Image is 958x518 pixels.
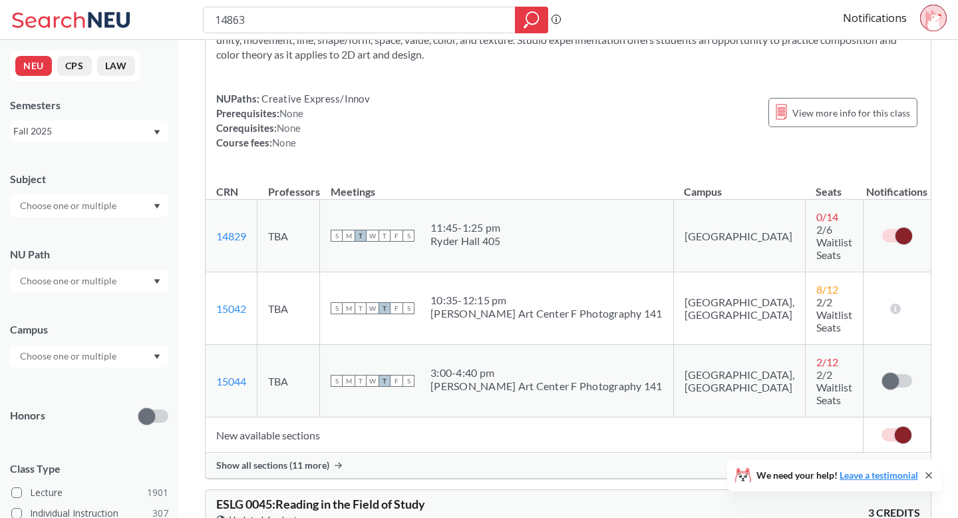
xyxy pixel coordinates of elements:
[154,130,160,135] svg: Dropdown arrow
[10,461,168,476] span: Class Type
[816,356,838,368] span: 2 / 12
[673,345,805,417] td: [GEOGRAPHIC_DATA], [GEOGRAPHIC_DATA]
[367,375,379,387] span: W
[355,230,367,242] span: T
[216,18,920,62] section: Introduces the fundamental principles and materials of 2D art and design. Emphasizes visual conce...
[402,375,414,387] span: S
[515,7,548,33] div: magnifying glass
[216,497,425,511] span: ESLG 0045 : Reading in the Field of Study
[843,11,907,25] a: Notifications
[214,9,506,31] input: Class, professor, course number, "phrase"
[154,354,160,360] svg: Dropdown arrow
[367,302,379,314] span: W
[206,453,931,478] div: Show all sections (11 more)
[154,204,160,209] svg: Dropdown arrow
[15,56,52,76] button: NEU
[331,302,343,314] span: S
[367,230,379,242] span: W
[343,230,355,242] span: M
[57,56,92,76] button: CPS
[524,11,540,29] svg: magnifying glass
[257,171,320,200] th: Professors
[272,136,296,148] span: None
[355,302,367,314] span: T
[11,484,168,501] label: Lecture
[430,380,663,393] div: [PERSON_NAME] Art Center F Photography 141
[331,230,343,242] span: S
[216,184,238,199] div: CRN
[343,302,355,314] span: M
[756,471,918,480] span: We need your help!
[10,322,168,337] div: Campus
[97,56,135,76] button: LAW
[10,408,45,423] p: Honors
[792,105,910,121] span: View more info for this class
[816,368,852,406] span: 2/2 Waitlist Seats
[343,375,355,387] span: M
[430,307,663,320] div: [PERSON_NAME] Art Center F Photography 141
[10,121,168,142] div: Fall 2025Dropdown arrow
[206,417,863,453] td: New available sections
[216,459,329,471] span: Show all sections (11 more)
[402,230,414,242] span: S
[816,296,852,334] span: 2/2 Waitlist Seats
[391,375,402,387] span: F
[154,279,160,284] svg: Dropdown arrow
[805,171,863,200] th: Seats
[259,93,370,105] span: Creative Express/Innov
[277,122,301,134] span: None
[673,200,805,272] td: [GEOGRAPHIC_DATA]
[320,171,674,200] th: Meetings
[430,294,663,307] div: 10:35 - 12:15 pm
[13,124,152,138] div: Fall 2025
[216,302,246,315] a: 15042
[840,469,918,481] a: Leave a testimonial
[257,200,320,272] td: TBA
[430,234,501,248] div: Ryder Hall 405
[216,91,370,150] div: NUPaths: Prerequisites: Corequisites: Course fees:
[216,230,246,242] a: 14829
[13,348,125,364] input: Choose one or multiple
[10,194,168,217] div: Dropdown arrow
[379,302,391,314] span: T
[430,366,663,380] div: 3:00 - 4:40 pm
[379,230,391,242] span: T
[430,221,501,234] div: 11:45 - 1:25 pm
[10,98,168,113] div: Semesters
[816,283,838,296] span: 8 / 12
[379,375,391,387] span: T
[216,375,246,388] a: 15044
[673,272,805,345] td: [GEOGRAPHIC_DATA], [GEOGRAPHIC_DATA]
[391,230,402,242] span: F
[10,172,168,186] div: Subject
[816,223,852,261] span: 2/6 Waitlist Seats
[10,247,168,262] div: NU Path
[391,302,402,314] span: F
[355,375,367,387] span: T
[10,270,168,292] div: Dropdown arrow
[279,107,303,119] span: None
[673,171,805,200] th: Campus
[13,273,125,289] input: Choose one or multiple
[816,210,838,223] span: 0 / 14
[402,302,414,314] span: S
[331,375,343,387] span: S
[257,272,320,345] td: TBA
[10,345,168,368] div: Dropdown arrow
[147,485,168,500] span: 1901
[863,171,931,200] th: Notifications
[13,198,125,214] input: Choose one or multiple
[257,345,320,417] td: TBA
